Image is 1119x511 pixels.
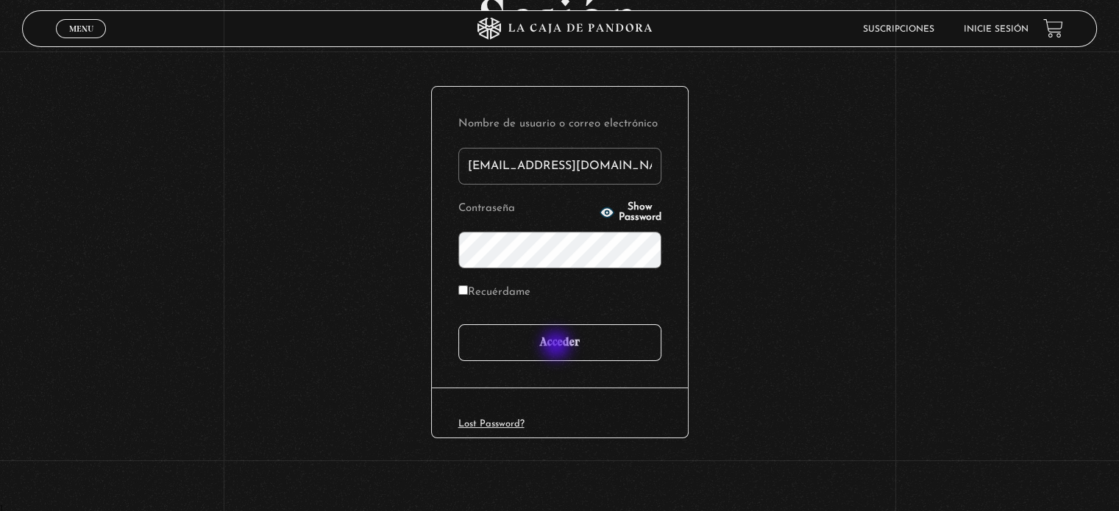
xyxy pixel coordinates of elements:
label: Recuérdame [458,282,530,304]
input: Acceder [458,324,661,361]
input: Recuérdame [458,285,468,295]
label: Nombre de usuario o correo electrónico [458,113,661,136]
button: Show Password [600,202,661,223]
span: Show Password [619,202,661,223]
a: Suscripciones [863,25,934,34]
span: Menu [69,24,93,33]
a: Inicie sesión [964,25,1029,34]
span: Cerrar [64,37,99,47]
a: Lost Password? [458,419,525,429]
a: View your shopping cart [1043,18,1063,38]
label: Contraseña [458,198,595,221]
